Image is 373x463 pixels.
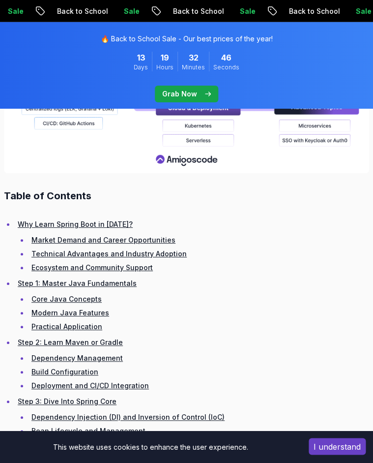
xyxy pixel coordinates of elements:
span: Minutes [182,63,205,71]
a: Practical Application [31,322,102,331]
p: Back to School [271,6,338,16]
p: Sale [222,6,253,16]
a: Market Demand and Career Opportunities [31,236,175,244]
a: Step 2: Learn Maven or Gradle [18,338,123,346]
a: Step 3: Dive Into Spring Core [18,397,116,405]
a: Modern Java Features [31,309,109,317]
a: Technical Advantages and Industry Adoption [31,249,187,258]
p: Back to School [155,6,222,16]
a: Step 1: Master Java Fundamentals [18,279,137,287]
a: Build Configuration [31,368,98,376]
button: Accept cookies [309,438,366,455]
span: 32 Minutes [189,52,199,63]
div: This website uses cookies to enhance the user experience. [7,438,294,456]
span: 46 Seconds [221,52,231,63]
a: Deployment and CI/CD Integration [31,381,149,390]
a: Dependency Injection (DI) and Inversion of Control (IoC) [31,413,225,421]
p: Sale [106,6,137,16]
span: Seconds [213,63,239,71]
p: Sale [338,6,369,16]
a: Core Java Concepts [31,295,102,303]
h2: Table of Contents [4,189,369,203]
span: Days [134,63,148,71]
p: 🔥 Back to School Sale - Our best prices of the year! [101,34,273,44]
p: Back to School [39,6,106,16]
a: Why Learn Spring Boot in [DATE]? [18,220,133,228]
p: Grab Now [162,89,197,99]
a: Ecosystem and Community Support [31,263,153,272]
a: Dependency Management [31,354,123,362]
a: Bean Lifecycle and Management [31,427,145,435]
span: Hours [156,63,173,71]
span: 13 Days [137,52,145,63]
span: 19 Hours [161,52,169,63]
